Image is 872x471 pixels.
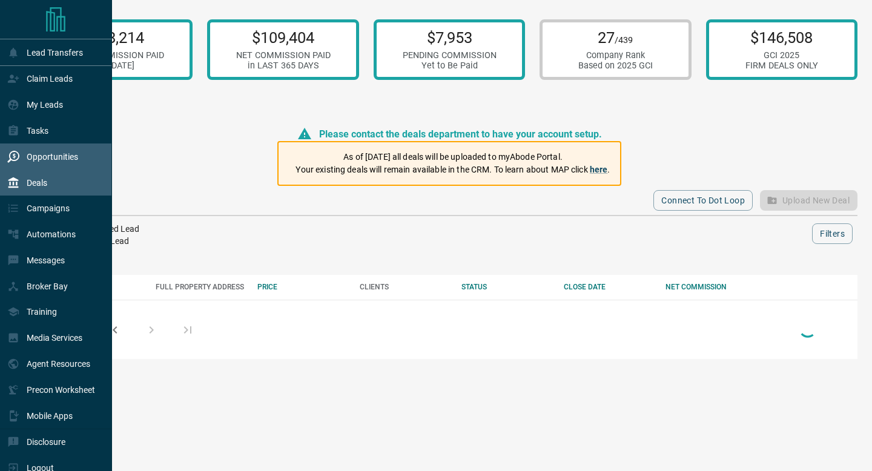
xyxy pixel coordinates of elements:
div: GCI 2025 [745,50,818,61]
button: Connect to Dot Loop [653,190,753,211]
div: Yet to Be Paid [403,61,497,71]
div: Please contact the deals department to have your account setup. [297,127,602,141]
div: NET COMMISSION PAID [236,50,331,61]
div: PRICE [257,283,348,291]
div: CLOSE DATE [564,283,654,291]
div: Based on 2025 GCI [578,61,653,71]
div: in [DATE] [70,61,164,71]
div: PENDING COMMISSION [403,50,497,61]
p: $7,953 [403,28,497,47]
p: $88,214 [70,28,164,47]
a: here [590,165,608,174]
p: 27 [578,28,653,47]
div: NET COMMISSION PAID [70,50,164,61]
p: $146,508 [745,28,818,47]
p: As of [DATE] all deals will be uploaded to myAbode Portal. [296,151,610,163]
button: Filters [812,223,853,244]
div: STATUS [461,283,552,291]
div: in LAST 365 DAYS [236,61,331,71]
div: NET COMMISSION [666,283,756,291]
div: Loading [796,317,820,343]
p: Your existing deals will remain available in the CRM. To learn about MAP click . [296,163,610,176]
p: $109,404 [236,28,331,47]
div: Company Rank [578,50,653,61]
span: /439 [615,35,633,45]
div: CLIENTS [360,283,450,291]
div: FIRM DEALS ONLY [745,61,818,71]
div: FULL PROPERTY ADDRESS [156,283,246,291]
